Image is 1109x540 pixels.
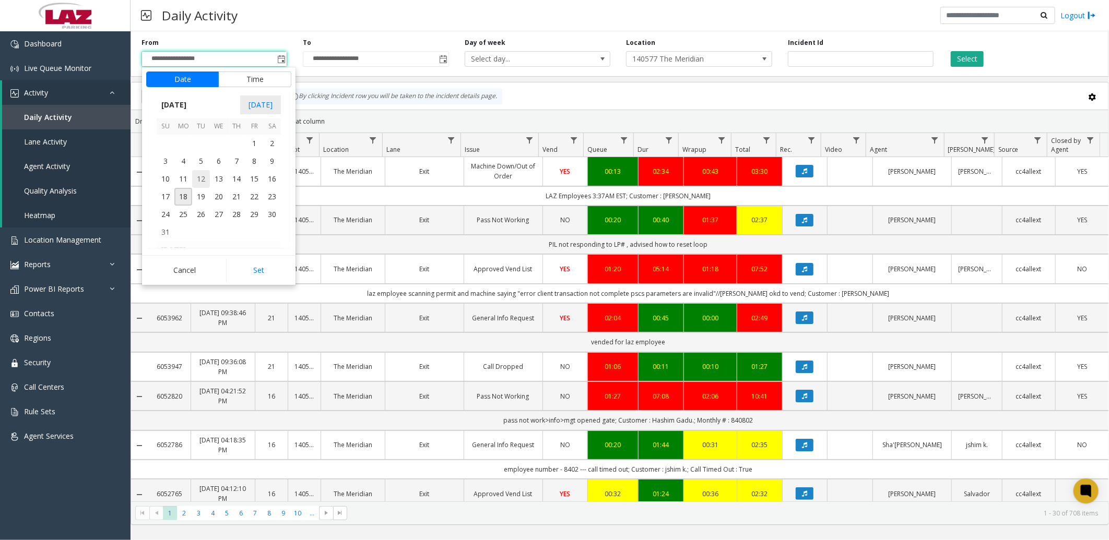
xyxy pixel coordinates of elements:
span: 17 [157,188,174,206]
img: 'icon' [10,40,19,49]
a: Pass Not Working [470,215,536,225]
a: Vend Filter Menu [567,133,581,147]
a: Lane Filter Menu [444,133,458,147]
a: 140577 [294,489,314,499]
span: Live Queue Monitor [24,63,91,73]
a: 140577 [294,313,314,323]
td: Friday, August 1, 2025 [245,135,263,152]
img: 'icon' [10,236,19,245]
span: 27 [210,206,228,223]
td: Friday, August 22, 2025 [245,188,263,206]
td: Thursday, August 14, 2025 [228,170,245,188]
button: Set [226,259,292,282]
span: Reports [24,259,51,269]
a: Approved Vend List [470,264,536,274]
div: 02:49 [744,313,776,323]
td: Friday, August 29, 2025 [245,206,263,223]
td: Monday, August 11, 2025 [174,170,192,188]
span: NO [560,362,570,371]
a: 00:00 [690,313,730,323]
a: Video Filter Menu [850,133,864,147]
div: 00:20 [594,215,632,225]
div: 00:31 [690,440,730,450]
a: Dur Filter Menu [662,133,676,147]
a: 01:24 [645,489,677,499]
div: 00:43 [690,166,730,176]
span: Rule Sets [24,406,55,416]
a: 00:32 [594,489,632,499]
img: logout [1088,10,1096,21]
a: 21 [262,362,281,371]
span: 7 [228,152,245,170]
span: Regions [24,333,51,343]
td: Wednesday, August 6, 2025 [210,152,228,170]
a: NO [549,215,582,225]
label: Day of week [465,38,505,47]
div: 10:41 [744,391,776,401]
span: Location Management [24,235,101,245]
a: 02:34 [645,166,677,176]
a: cc4allext [1009,440,1049,450]
a: 00:36 [690,489,730,499]
span: 140577 The Meridian [627,52,742,66]
img: 'icon' [10,285,19,294]
a: Approved Vend List [470,489,536,499]
a: YES [1062,215,1102,225]
a: Agent Filter Menu [928,133,942,147]
a: Daily Activity [2,105,131,129]
div: 00:13 [594,166,632,176]
a: Exit [392,264,457,274]
a: Exit [392,215,457,225]
td: Saturday, August 23, 2025 [263,188,281,206]
a: YES [549,489,582,499]
img: 'icon' [10,65,19,73]
a: Exit [392,313,457,323]
span: 22 [245,188,263,206]
span: 8 [245,152,263,170]
a: 01:27 [744,362,776,371]
td: Tuesday, August 26, 2025 [192,206,210,223]
span: 4 [174,152,192,170]
a: [PERSON_NAME] [958,264,996,274]
span: NO [1077,265,1087,273]
a: 140577 [294,391,314,401]
span: 11 [174,170,192,188]
img: 'icon' [10,433,19,441]
a: [PERSON_NAME] [958,166,996,176]
span: Quality Analysis [24,186,77,196]
span: Activity [24,88,48,98]
span: 19 [192,188,210,206]
a: 05:14 [645,264,677,274]
a: The Meridian [327,166,378,176]
span: NO [560,440,570,449]
img: 'icon' [10,89,19,98]
div: 02:37 [744,215,776,225]
a: 00:20 [594,440,632,450]
img: 'icon' [10,383,19,392]
div: 02:04 [594,313,632,323]
a: 6052765 [155,489,185,499]
span: YES [560,265,570,273]
img: pageIcon [141,3,151,28]
span: YES [560,167,570,176]
a: The Meridian [327,489,378,499]
td: Thursday, August 7, 2025 [228,152,245,170]
a: cc4allext [1009,215,1049,225]
a: NO [1062,264,1102,274]
td: Saturday, August 2, 2025 [263,135,281,152]
span: Contacts [24,308,54,318]
a: NO [549,391,582,401]
div: 02:06 [690,391,730,401]
a: YES [1062,362,1102,371]
img: 'icon' [10,310,19,318]
td: Friday, August 8, 2025 [245,152,263,170]
div: 01:06 [594,362,632,371]
td: LAZ Employees 3:37AM EST; Customer : [PERSON_NAME] [148,186,1108,206]
td: Monday, August 18, 2025 [174,188,192,206]
div: 07:52 [744,264,776,274]
span: 30 [263,206,281,223]
td: Tuesday, August 19, 2025 [192,188,210,206]
a: Lot Filter Menu [303,133,317,147]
